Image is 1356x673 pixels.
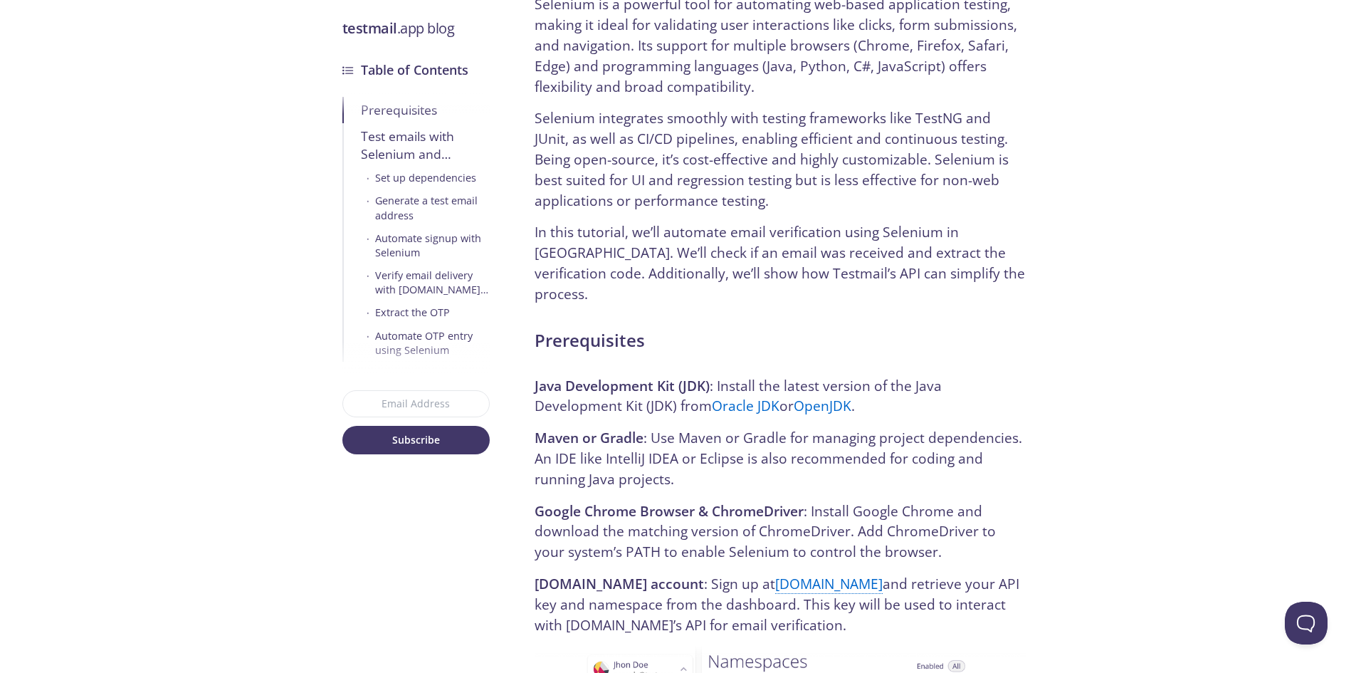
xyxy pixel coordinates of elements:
p: Selenium integrates smoothly with testing frameworks like TestNG and JUnit, as well as CI/CD pipe... [535,108,1026,211]
a: Oracle JDK [712,396,779,415]
div: Automate signup with Selenium [375,231,490,259]
p: : Sign up at and retrieve your API key and namespace from the dashboard. This key will be used to... [535,574,1026,635]
div: Verify email delivery with [DOMAIN_NAME] API [375,268,490,297]
span: • [367,194,369,222]
strong: [DOMAIN_NAME] account [535,574,704,593]
button: Subscribe [342,425,490,454]
h3: Table of Contents [361,60,468,80]
p: : Install the latest version of the Java Development Kit (JDK) from or . [535,376,1026,417]
div: Generate a test email address [375,194,490,222]
span: • [367,328,369,357]
strong: Maven or Gradle [535,428,643,447]
span: • [367,306,369,320]
span: • [367,268,369,297]
h2: Prerequisites [535,328,1026,353]
iframe: Help Scout Beacon - Open [1285,602,1328,645]
p: In this tutorial, we’ll automate email verification using Selenium in [GEOGRAPHIC_DATA]. We’ll ch... [535,222,1026,304]
div: Test emails with Selenium and [DOMAIN_NAME] [361,127,490,162]
div: Automate OTP entry using Selenium [375,328,490,357]
span: • [367,171,369,185]
a: [DOMAIN_NAME] [775,574,883,594]
h3: .app blog [342,19,490,38]
div: Extract the OTP [375,306,450,320]
strong: Java Development Kit (JDK) [535,376,710,395]
input: Email Address [342,390,490,417]
span: • [367,231,369,259]
a: OpenJDK [794,396,851,415]
div: Set up dependencies [375,171,476,185]
p: : Install Google Chrome and download the matching version of ChromeDriver. Add ChromeDriver to yo... [535,501,1026,563]
strong: testmail [342,19,397,38]
p: : Use Maven or Gradle for managing project dependencies. An IDE like IntelliJ IDEA or Eclipse is ... [535,428,1026,489]
strong: Google Chrome Browser & ChromeDriver [535,501,804,521]
div: Prerequisites [361,101,490,119]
